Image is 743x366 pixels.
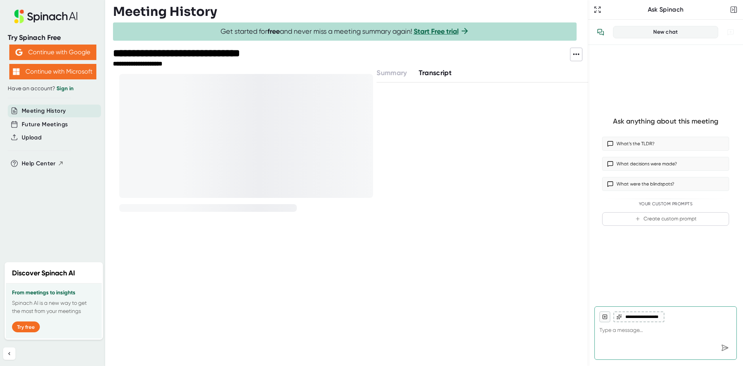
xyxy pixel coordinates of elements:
[221,27,469,36] span: Get started for and never miss a meeting summary again!
[419,69,452,77] span: Transcript
[414,27,459,36] a: Start Free trial
[592,4,603,15] button: Expand to Ask Spinach page
[602,201,729,207] div: Your Custom Prompts
[3,347,15,360] button: Collapse sidebar
[728,4,739,15] button: Close conversation sidebar
[377,69,407,77] span: Summary
[419,68,452,78] button: Transcript
[377,68,407,78] button: Summary
[12,299,96,315] p: Spinach AI is a new way to get the most from your meetings
[113,4,217,19] h3: Meeting History
[718,341,732,355] div: Send message
[9,45,96,60] button: Continue with Google
[613,117,718,126] div: Ask anything about this meeting
[22,120,68,129] button: Future Meetings
[12,290,96,296] h3: From meetings to insights
[56,85,74,92] a: Sign in
[602,137,729,151] button: What’s the TLDR?
[22,159,56,168] span: Help Center
[9,64,96,79] button: Continue with Microsoft
[602,212,729,226] button: Create custom prompt
[12,321,40,332] button: Try free
[22,107,66,115] button: Meeting History
[15,49,22,56] img: Aehbyd4JwY73AAAAAElFTkSuQmCC
[267,27,280,36] b: free
[593,24,608,40] button: View conversation history
[22,133,41,142] button: Upload
[618,29,713,36] div: New chat
[22,159,64,168] button: Help Center
[12,268,75,278] h2: Discover Spinach AI
[8,85,98,92] div: Have an account?
[602,157,729,171] button: What decisions were made?
[603,6,728,14] div: Ask Spinach
[8,33,98,42] div: Try Spinach Free
[602,177,729,191] button: What were the blindspots?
